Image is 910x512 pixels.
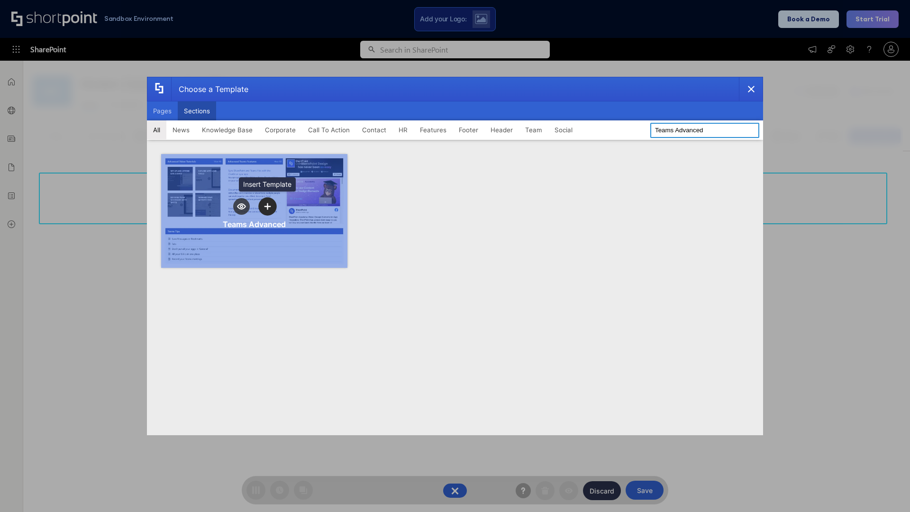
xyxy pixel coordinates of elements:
[392,120,414,139] button: HR
[147,120,166,139] button: All
[484,120,519,139] button: Header
[650,123,759,138] input: Search
[166,120,196,139] button: News
[259,120,302,139] button: Corporate
[196,120,259,139] button: Knowledge Base
[453,120,484,139] button: Footer
[178,101,216,120] button: Sections
[356,120,392,139] button: Contact
[223,219,286,229] div: Teams Advanced
[147,77,763,435] div: template selector
[863,466,910,512] iframe: Chat Widget
[519,120,548,139] button: Team
[171,77,248,101] div: Choose a Template
[302,120,356,139] button: Call To Action
[414,120,453,139] button: Features
[548,120,579,139] button: Social
[147,101,178,120] button: Pages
